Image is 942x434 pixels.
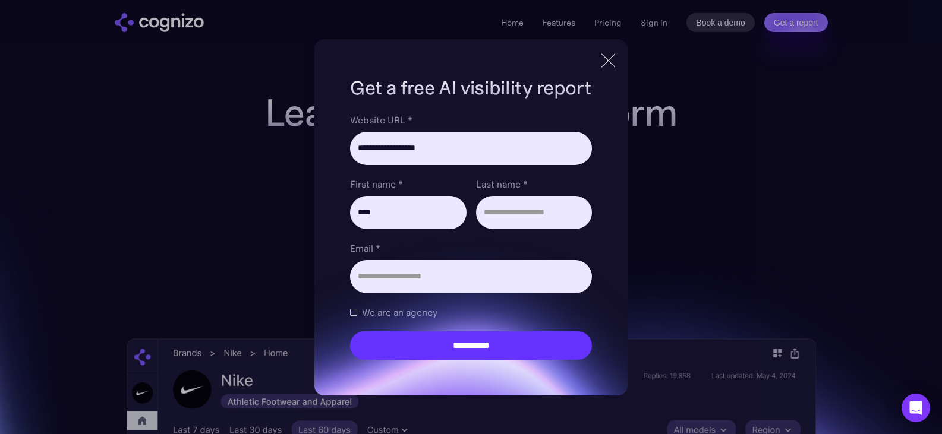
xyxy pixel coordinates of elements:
label: Email * [350,241,591,255]
form: Brand Report Form [350,113,591,360]
label: First name * [350,177,466,191]
span: We are an agency [362,305,437,319]
div: Open Intercom Messenger [902,394,930,422]
h1: Get a free AI visibility report [350,75,591,101]
label: Website URL * [350,113,591,127]
label: Last name * [476,177,592,191]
